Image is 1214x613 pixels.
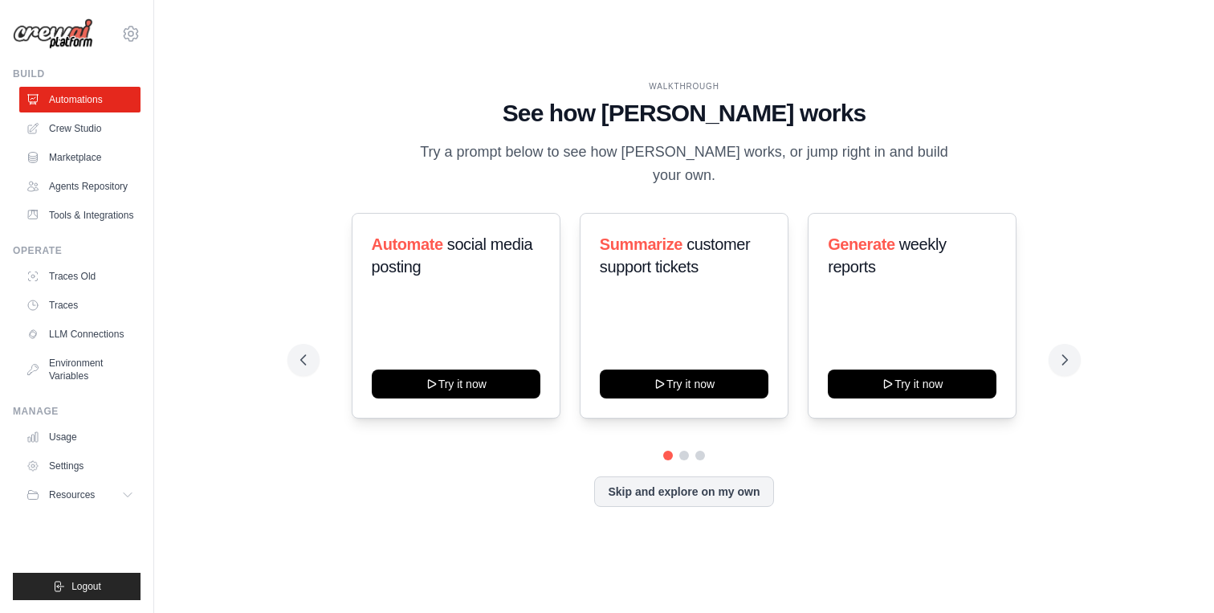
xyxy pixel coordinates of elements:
a: Agents Repository [19,174,141,199]
a: Marketplace [19,145,141,170]
a: Automations [19,87,141,112]
div: Operate [13,244,141,257]
span: weekly reports [828,235,946,276]
img: Logo [13,18,93,50]
a: Usage [19,424,141,450]
a: Traces Old [19,264,141,289]
a: Crew Studio [19,116,141,141]
span: Logout [71,580,101,593]
p: Try a prompt below to see how [PERSON_NAME] works, or jump right in and build your own. [414,141,954,188]
div: WALKTHROUGH [300,80,1069,92]
h1: See how [PERSON_NAME] works [300,99,1069,128]
span: Generate [828,235,895,253]
button: Try it now [600,370,768,398]
a: Tools & Integrations [19,202,141,228]
button: Logout [13,573,141,600]
span: social media posting [372,235,533,276]
div: Manage [13,405,141,418]
button: Resources [19,482,141,508]
button: Try it now [372,370,540,398]
span: Automate [372,235,443,253]
a: Traces [19,292,141,318]
span: Resources [49,488,95,501]
a: LLM Connections [19,321,141,347]
a: Environment Variables [19,350,141,389]
button: Skip and explore on my own [594,476,773,507]
button: Try it now [828,370,996,398]
span: Summarize [600,235,682,253]
div: Build [13,67,141,80]
a: Settings [19,453,141,479]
